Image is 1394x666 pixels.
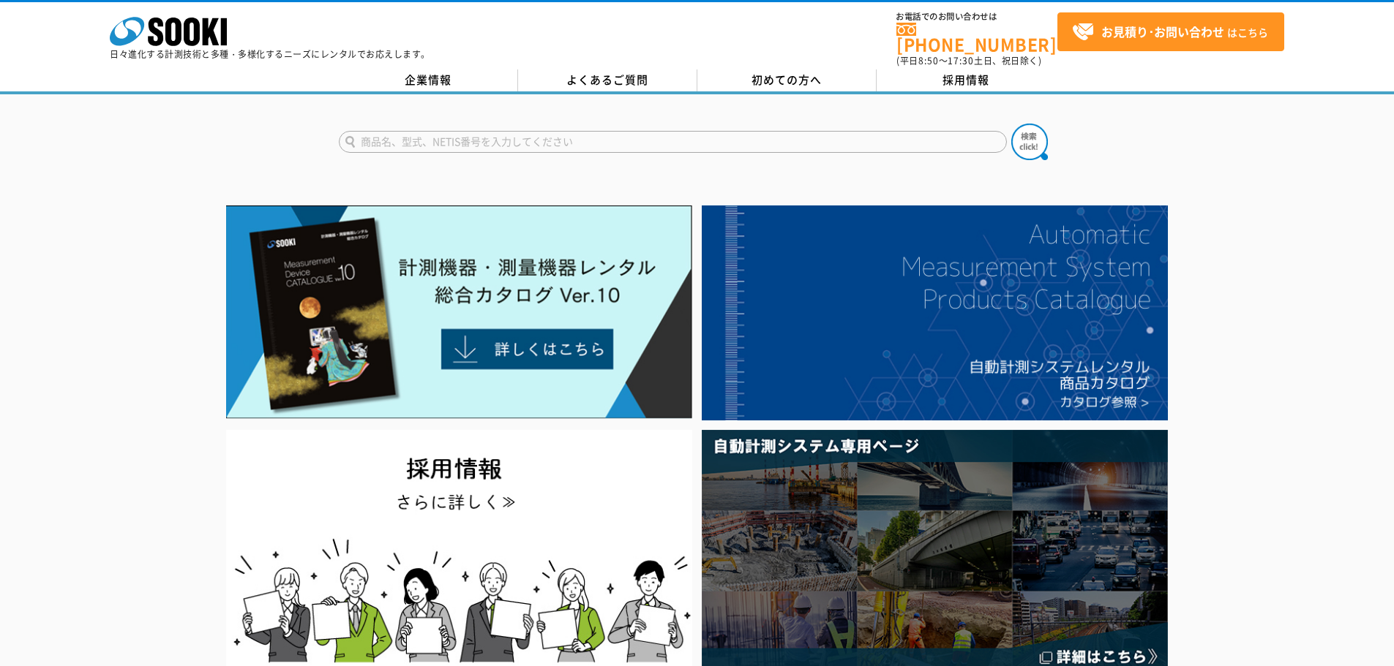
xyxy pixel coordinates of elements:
[339,131,1007,153] input: 商品名、型式、NETIS番号を入力してください
[226,205,692,419] img: Catalog Ver10
[877,69,1056,91] a: 採用情報
[1101,23,1224,40] strong: お見積り･お問い合わせ
[702,205,1168,420] img: 自動計測システムカタログ
[1072,21,1268,43] span: はこちら
[948,54,974,67] span: 17:30
[1057,12,1284,51] a: お見積り･お問い合わせはこちら
[518,69,697,91] a: よくあるご質問
[752,72,822,88] span: 初めての方へ
[697,69,877,91] a: 初めての方へ
[110,50,430,58] p: 日々進化する計測技術と多種・多様化するニーズにレンタルでお応えします。
[339,69,518,91] a: 企業情報
[896,12,1057,21] span: お電話でのお問い合わせは
[896,23,1057,53] a: [PHONE_NUMBER]
[1011,124,1048,160] img: btn_search.png
[918,54,939,67] span: 8:50
[896,54,1041,67] span: (平日 ～ 土日、祝日除く)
